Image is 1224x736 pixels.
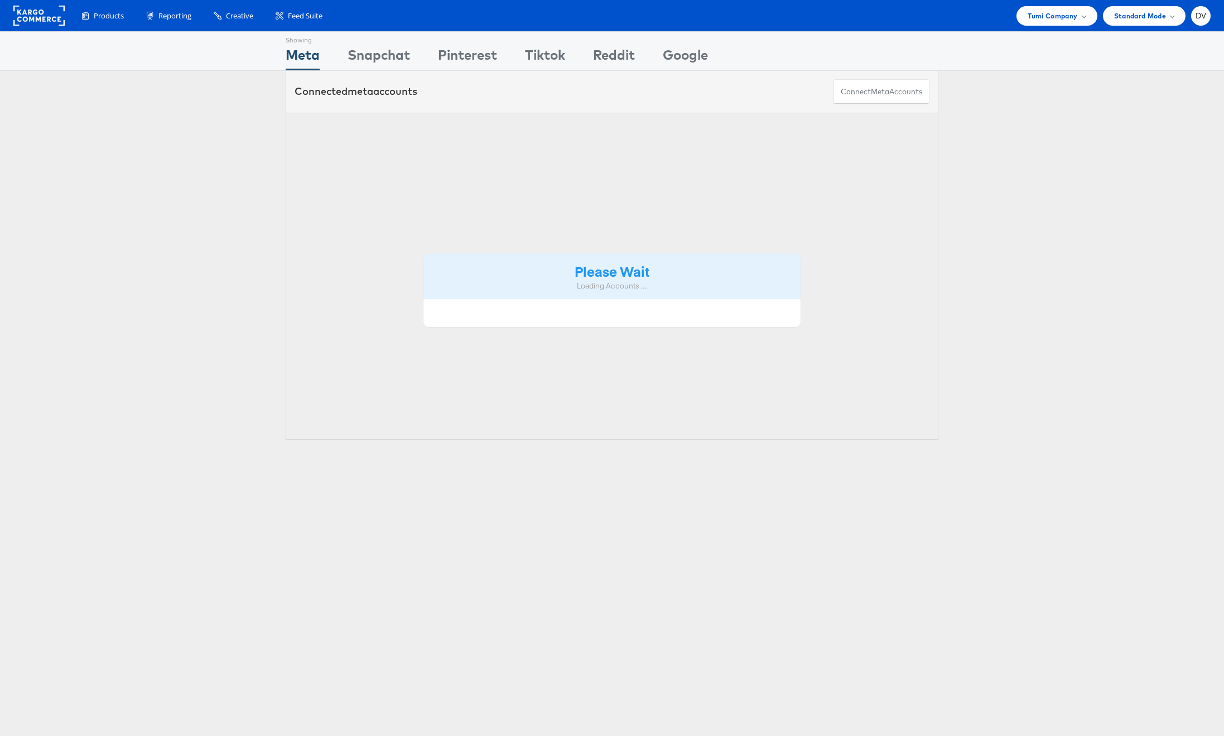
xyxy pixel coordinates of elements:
[663,45,708,70] div: Google
[1028,10,1077,22] span: Tumi Company
[348,45,410,70] div: Snapchat
[1114,10,1166,22] span: Standard Mode
[1196,12,1207,20] span: DV
[158,11,191,21] span: Reporting
[593,45,635,70] div: Reddit
[288,11,322,21] span: Feed Suite
[295,84,417,99] div: Connected accounts
[525,45,565,70] div: Tiktok
[286,45,320,70] div: Meta
[871,86,889,97] span: meta
[432,281,792,291] div: Loading Accounts ....
[575,262,649,280] strong: Please Wait
[833,79,929,104] button: ConnectmetaAccounts
[94,11,124,21] span: Products
[348,85,373,98] span: meta
[226,11,253,21] span: Creative
[286,32,320,45] div: Showing
[438,45,497,70] div: Pinterest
